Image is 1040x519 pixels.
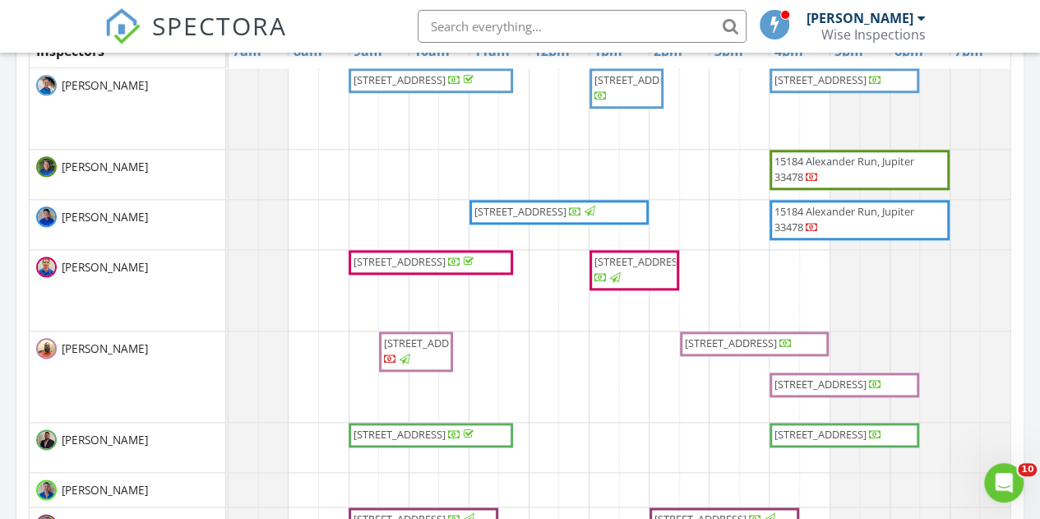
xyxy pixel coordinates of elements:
[36,206,57,227] img: tony_r.png
[474,204,566,219] span: [STREET_ADDRESS]
[418,10,746,43] input: Search everything...
[384,336,476,350] span: [STREET_ADDRESS]
[354,427,446,442] span: [STREET_ADDRESS]
[58,159,151,175] span: [PERSON_NAME]
[774,204,914,234] span: 15184 Alexander Run, Jupiter 33478
[36,338,57,359] img: michael_s.jpg
[58,432,151,448] span: [PERSON_NAME]
[774,72,867,87] span: [STREET_ADDRESS]
[36,42,104,60] span: Inspectors
[104,8,141,44] img: The Best Home Inspection Software - Spectora
[984,463,1024,503] iframe: Intercom live chat
[594,72,686,87] span: [STREET_ADDRESS]
[774,377,867,392] span: [STREET_ADDRESS]
[36,480,57,500] img: felipe.png
[152,8,287,43] span: SPECTORA
[58,209,151,225] span: [PERSON_NAME]
[354,72,446,87] span: [STREET_ADDRESS]
[354,254,446,269] span: [STREET_ADDRESS]
[685,336,777,350] span: [STREET_ADDRESS]
[58,482,151,498] span: [PERSON_NAME]
[36,75,57,95] img: pw_profile_shot.png
[36,156,57,177] img: greg_b.jpg
[774,154,914,184] span: 15184 Alexander Run, Jupiter 33478
[36,257,57,277] img: jason_sch.png
[58,77,151,94] span: [PERSON_NAME]
[807,10,913,26] div: [PERSON_NAME]
[821,26,926,43] div: Wise Inspections
[58,259,151,276] span: [PERSON_NAME]
[1018,463,1037,476] span: 10
[594,254,686,269] span: [STREET_ADDRESS]
[36,429,57,450] img: peter_salazar_photo.png
[58,341,151,357] span: [PERSON_NAME]
[104,22,287,57] a: SPECTORA
[774,427,867,442] span: [STREET_ADDRESS]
